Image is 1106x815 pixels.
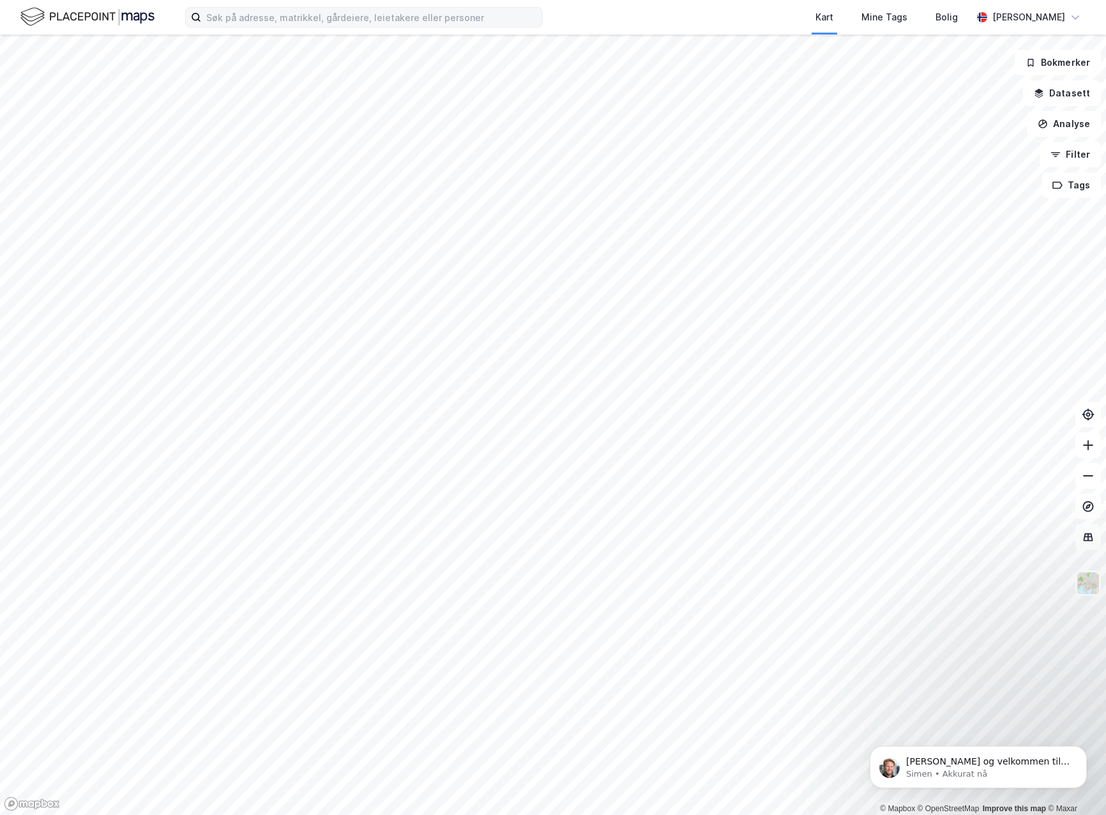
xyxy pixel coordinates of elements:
[201,8,542,27] input: Søk på adresse, matrikkel, gårdeiere, leietakere eller personer
[983,804,1046,813] a: Improve this map
[1015,50,1101,75] button: Bokmerker
[1023,80,1101,106] button: Datasett
[20,6,155,28] img: logo.f888ab2527a4732fd821a326f86c7f29.svg
[1027,111,1101,137] button: Analyse
[992,10,1065,25] div: [PERSON_NAME]
[1076,571,1100,595] img: Z
[851,719,1106,809] iframe: Intercom notifications melding
[861,10,907,25] div: Mine Tags
[918,804,980,813] a: OpenStreetMap
[56,37,220,98] span: [PERSON_NAME] og velkommen til Newsec Maps, [PERSON_NAME] Om det er du lurer på så er det bare å ...
[1042,172,1101,198] button: Tags
[880,804,915,813] a: Mapbox
[56,49,220,61] p: Message from Simen, sent Akkurat nå
[1040,142,1101,167] button: Filter
[4,796,60,811] a: Mapbox homepage
[815,10,833,25] div: Kart
[936,10,958,25] div: Bolig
